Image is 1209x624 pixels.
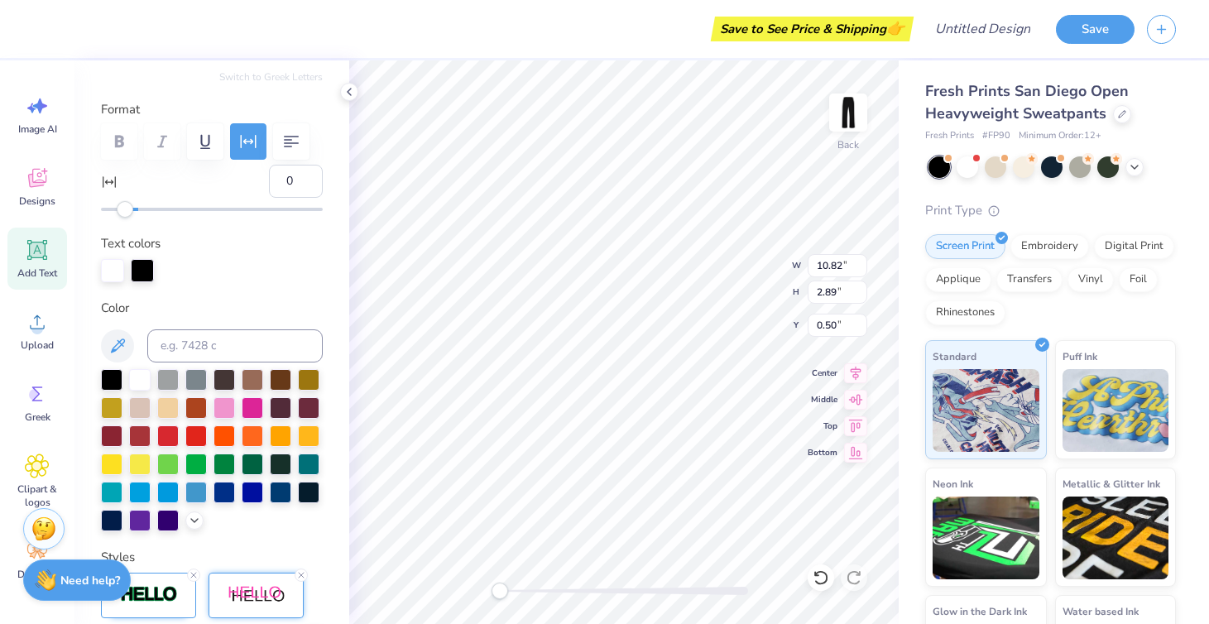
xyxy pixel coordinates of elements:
[25,410,50,424] span: Greek
[60,573,120,588] strong: Need help?
[837,137,859,152] div: Back
[19,194,55,208] span: Designs
[117,201,133,218] div: Accessibility label
[18,122,57,136] span: Image AI
[808,446,837,459] span: Bottom
[933,348,976,365] span: Standard
[1010,234,1089,259] div: Embroidery
[1094,234,1174,259] div: Digital Print
[1063,369,1169,452] img: Puff Ink
[925,234,1005,259] div: Screen Print
[219,70,323,84] button: Switch to Greek Letters
[1019,129,1101,143] span: Minimum Order: 12 +
[925,201,1176,220] div: Print Type
[17,266,57,280] span: Add Text
[1063,475,1160,492] span: Metallic & Glitter Ink
[120,585,178,604] img: Stroke
[925,300,1005,325] div: Rhinestones
[933,369,1039,452] img: Standard
[228,585,285,606] img: Shadow
[933,497,1039,579] img: Neon Ink
[925,81,1129,123] span: Fresh Prints San Diego Open Heavyweight Sweatpants
[1056,15,1135,44] button: Save
[922,12,1043,46] input: Untitled Design
[101,100,323,119] label: Format
[1063,497,1169,579] img: Metallic & Glitter Ink
[808,367,837,380] span: Center
[1067,267,1114,292] div: Vinyl
[10,482,65,509] span: Clipart & logos
[925,267,991,292] div: Applique
[492,583,508,599] div: Accessibility label
[101,299,323,318] label: Color
[715,17,909,41] div: Save to See Price & Shipping
[808,420,837,433] span: Top
[886,18,904,38] span: 👉
[1063,602,1139,620] span: Water based Ink
[17,568,57,581] span: Decorate
[1119,267,1158,292] div: Foil
[925,129,974,143] span: Fresh Prints
[101,548,135,567] label: Styles
[1063,348,1097,365] span: Puff Ink
[996,267,1063,292] div: Transfers
[832,96,865,129] img: Back
[933,602,1027,620] span: Glow in the Dark Ink
[808,393,837,406] span: Middle
[147,329,323,362] input: e.g. 7428 c
[21,338,54,352] span: Upload
[982,129,1010,143] span: # FP90
[933,475,973,492] span: Neon Ink
[101,234,161,253] label: Text colors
